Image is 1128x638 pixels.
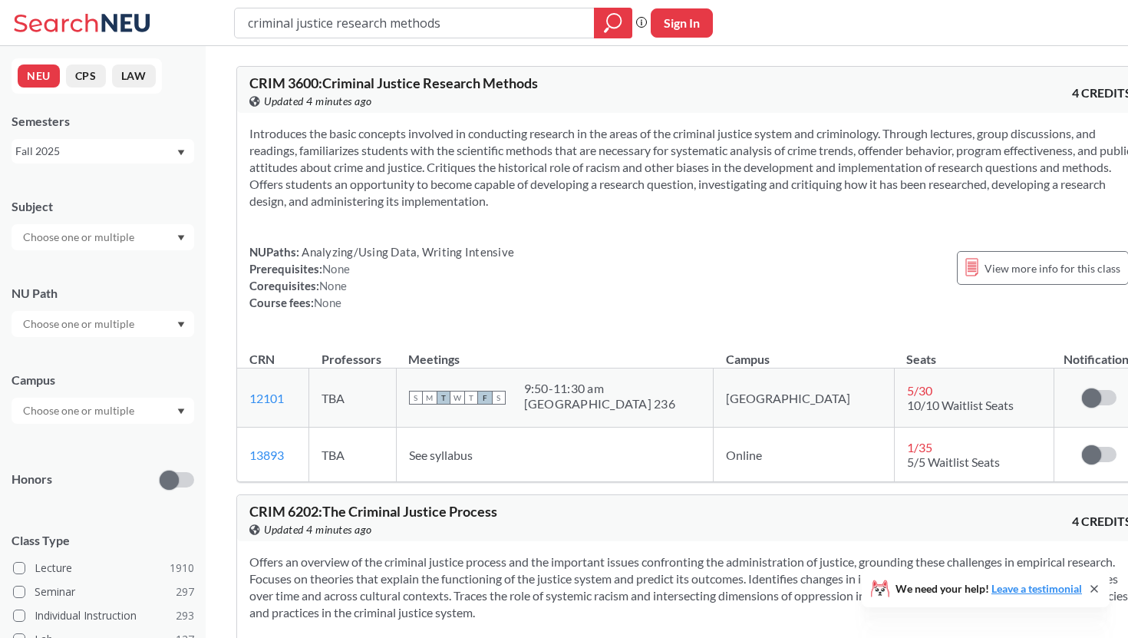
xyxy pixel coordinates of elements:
span: M [423,391,437,405]
div: NUPaths: Prerequisites: Corequisites: Course fees: [249,243,514,311]
span: 293 [176,607,194,624]
div: Campus [12,372,194,388]
input: Choose one or multiple [15,228,144,246]
svg: magnifying glass [604,12,622,34]
label: Individual Instruction [13,606,194,626]
span: F [478,391,492,405]
span: 5 / 30 [907,383,932,398]
th: Meetings [396,336,714,369]
input: Class, professor, course number, "phrase" [246,10,583,36]
svg: Dropdown arrow [177,322,185,328]
th: Professors [309,336,397,369]
input: Choose one or multiple [15,402,144,420]
input: Choose one or multiple [15,315,144,333]
label: Lecture [13,558,194,578]
span: CRIM 6202 : The Criminal Justice Process [249,503,497,520]
svg: Dropdown arrow [177,235,185,241]
div: Fall 2025 [15,143,176,160]
td: TBA [309,428,397,482]
div: Dropdown arrow [12,398,194,424]
div: magnifying glass [594,8,632,38]
button: CPS [66,64,106,88]
td: [GEOGRAPHIC_DATA] [714,369,894,428]
span: We need your help! [895,583,1082,594]
button: NEU [18,64,60,88]
div: Fall 2025Dropdown arrow [12,139,194,164]
svg: Dropdown arrow [177,150,185,156]
div: [GEOGRAPHIC_DATA] 236 [524,396,675,412]
a: Leave a testimonial [991,582,1082,595]
span: None [322,262,350,276]
span: 10/10 Waitlist Seats [907,398,1014,412]
span: See syllabus [409,448,473,462]
th: Campus [714,336,894,369]
div: 9:50 - 11:30 am [524,381,675,396]
div: NU Path [12,285,194,302]
button: Sign In [651,8,713,38]
div: Subject [12,198,194,215]
span: CRIM 3600 : Criminal Justice Research Methods [249,74,538,91]
div: Dropdown arrow [12,311,194,337]
span: T [437,391,450,405]
div: Dropdown arrow [12,224,194,250]
span: Updated 4 minutes ago [264,521,372,538]
span: 1 / 35 [907,440,932,455]
span: Class Type [12,532,194,549]
a: 13893 [249,448,284,462]
span: Analyzing/Using Data, Writing Intensive [299,245,514,259]
span: 1910 [170,560,194,577]
span: W [450,391,464,405]
th: Seats [894,336,1054,369]
span: None [314,296,341,309]
td: TBA [309,369,397,428]
span: 5/5 Waitlist Seats [907,455,1000,469]
a: 12101 [249,391,284,405]
p: Honors [12,471,52,488]
svg: Dropdown arrow [177,408,185,415]
span: None [319,279,347,293]
span: S [409,391,423,405]
span: 297 [176,583,194,600]
div: CRN [249,351,275,368]
span: S [492,391,506,405]
span: T [464,391,478,405]
td: Online [714,428,894,482]
button: LAW [112,64,156,88]
label: Seminar [13,582,194,602]
span: View more info for this class [985,259,1120,278]
div: Semesters [12,113,194,130]
span: Updated 4 minutes ago [264,93,372,110]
